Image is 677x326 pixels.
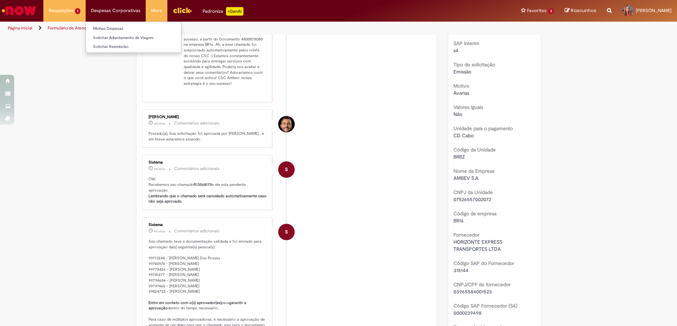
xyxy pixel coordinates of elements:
[174,120,220,126] small: Comentários adicionais
[154,229,165,233] span: 4d atrás
[453,189,493,195] b: CNPJ da Unidade
[453,239,504,252] span: HORIZONTE EXPRESS TRANSPORTES LTDA
[453,232,479,238] b: Fornecedor
[154,121,165,126] span: 4d atrás
[453,68,471,75] span: Emissão
[453,303,517,309] b: Código SAP Fornecedor (S4)
[278,161,295,178] div: System
[149,160,267,165] div: Sistema
[453,196,491,203] span: 07526557002072
[154,167,165,171] time: 26/09/2025 15:17:30
[453,111,462,117] span: Não
[453,132,474,139] span: CD Cabo
[203,7,243,16] div: Padroniza
[285,161,288,178] span: S
[174,166,220,172] small: Comentários adicionais
[453,154,465,160] span: BRBZ
[149,223,267,227] div: Sistema
[226,7,243,16] p: +GenAi
[149,300,221,305] b: Entre em contato com o(s) aprovador(es)
[194,182,212,187] b: R13568170
[149,193,268,204] b: Lembrando que o chamado será cancelado automaticamente caso não seja aprovado.
[453,147,496,153] b: Código da Unidade
[453,267,468,273] span: 315144
[181,28,267,89] td: Bom dia! Sua solicitação foi lançada com sucesso, a partir do Documento 4800078080 na empresa BR1...
[453,83,469,89] b: Motivo
[149,115,267,119] div: [PERSON_NAME]
[154,167,165,171] span: 4d atrás
[453,310,482,316] span: 0000239498
[86,21,181,53] ul: Despesas Corporativas
[173,5,192,16] img: click_logo_yellow_360x200.png
[1,4,37,18] img: ServiceNow
[278,224,295,240] div: System
[453,210,496,217] b: Código da empresa
[453,288,492,295] span: 03965584001523
[453,90,469,96] span: Avarias
[571,7,596,14] span: Rascunhos
[527,7,547,14] span: Favoritos
[151,7,162,14] span: More
[149,176,267,204] p: Olá! Recebemos seu chamado e ele esta pendente aprovação.
[453,217,464,224] span: BR16
[149,28,181,89] th: Anotações de Encerramento
[636,7,672,13] span: [PERSON_NAME]
[285,223,288,241] span: S
[453,40,479,46] b: SAP Interim
[154,229,165,233] time: 26/09/2025 15:17:22
[149,300,247,311] b: garantir a aprovação
[75,8,80,14] span: 1
[278,116,295,132] div: Victor Silva Cajazeira
[453,47,458,54] span: s4
[91,7,140,14] span: Despesas Corporativas
[86,43,181,51] a: Solicitar Reembolso
[453,61,495,68] b: Tipo de solicitação
[149,131,267,142] p: Prezado(a), Sua solicitação foi aprovada por [PERSON_NAME] , e em breve estaremos atuando.
[565,7,596,14] a: Rascunhos
[154,121,165,126] time: 26/09/2025 15:28:23
[453,104,483,110] b: Valores Iguais
[548,8,554,14] span: 3
[86,34,181,42] a: Solicitar Adiantamento de Viagem
[86,25,181,33] a: Minhas Despesas
[174,228,220,234] small: Comentários adicionais
[453,260,514,266] b: Código SAP do Fornecedor
[453,125,513,132] b: Unidade para o pagamento
[453,281,511,288] b: CNPJ/CPF do fornecedor
[453,175,479,181] span: AMBEV S.A.
[8,25,32,31] a: Página inicial
[5,22,446,35] ul: Trilhas de página
[49,7,74,14] span: Requisições
[48,25,100,31] a: Formulário de Atendimento
[453,168,494,174] b: Nome da Empresa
